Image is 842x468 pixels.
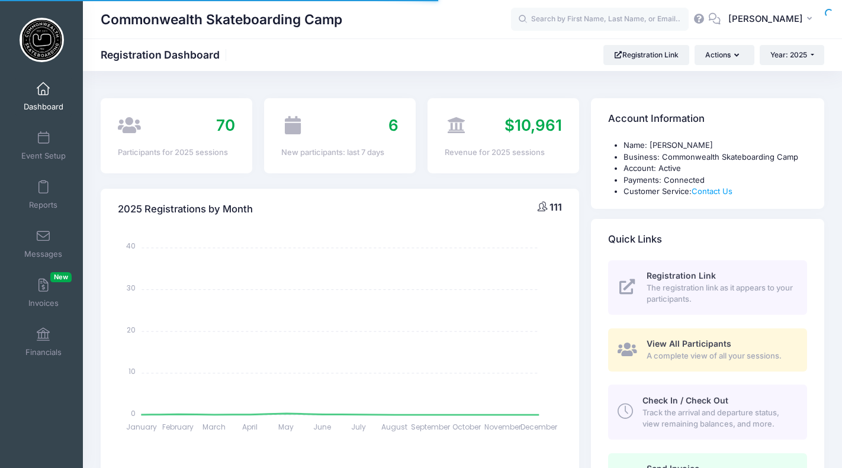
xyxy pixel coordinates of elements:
[624,186,807,198] li: Customer Service:
[50,272,72,282] span: New
[412,422,451,432] tspan: September
[760,45,824,65] button: Year: 2025
[279,422,294,432] tspan: May
[603,45,689,65] a: Registration Link
[127,422,158,432] tspan: January
[162,422,194,432] tspan: February
[118,147,235,159] div: Participants for 2025 sessions
[624,151,807,163] li: Business: Commonwealth Skateboarding Camp
[608,260,807,315] a: Registration Link The registration link as it appears to your participants.
[608,222,662,256] h4: Quick Links
[28,298,59,308] span: Invoices
[624,163,807,175] li: Account: Active
[647,350,793,362] span: A complete view of all your sessions.
[127,325,136,335] tspan: 20
[129,366,136,376] tspan: 10
[15,125,72,166] a: Event Setup
[314,422,332,432] tspan: June
[521,422,558,432] tspan: December
[21,151,66,161] span: Event Setup
[608,102,705,136] h4: Account Information
[118,193,253,227] h4: 2025 Registrations by Month
[647,270,716,280] span: Registration Link
[243,422,258,432] tspan: April
[101,6,342,33] h1: Commonwealth Skateboarding Camp
[20,18,64,62] img: Commonwealth Skateboarding Camp
[15,76,72,117] a: Dashboard
[608,385,807,439] a: Check In / Check Out Track the arrival and departure status, view remaining balances, and more.
[216,116,235,134] span: 70
[642,395,728,405] span: Check In / Check Out
[624,175,807,186] li: Payments: Connected
[15,321,72,363] a: Financials
[24,102,63,112] span: Dashboard
[721,6,824,33] button: [PERSON_NAME]
[15,272,72,314] a: InvoicesNew
[624,140,807,151] li: Name: [PERSON_NAME]
[15,223,72,264] a: Messages
[388,116,398,134] span: 6
[127,283,136,293] tspan: 30
[453,422,482,432] tspan: October
[25,347,62,357] span: Financials
[281,147,398,159] div: New participants: last 7 days
[511,8,689,31] input: Search by First Name, Last Name, or Email...
[15,174,72,215] a: Reports
[695,45,754,65] button: Actions
[485,422,522,432] tspan: November
[549,201,562,213] span: 111
[382,422,408,432] tspan: August
[608,328,807,372] a: View All Participants A complete view of all your sessions.
[127,241,136,251] tspan: 40
[642,407,793,430] span: Track the arrival and departure status, view remaining balances, and more.
[504,116,562,134] span: $10,961
[728,12,803,25] span: [PERSON_NAME]
[647,282,793,305] span: The registration link as it appears to your participants.
[24,249,62,259] span: Messages
[131,408,136,418] tspan: 0
[101,49,230,61] h1: Registration Dashboard
[647,338,731,348] span: View All Participants
[445,147,562,159] div: Revenue for 2025 sessions
[203,422,226,432] tspan: March
[351,422,366,432] tspan: July
[770,50,807,59] span: Year: 2025
[29,200,57,210] span: Reports
[692,186,732,196] a: Contact Us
